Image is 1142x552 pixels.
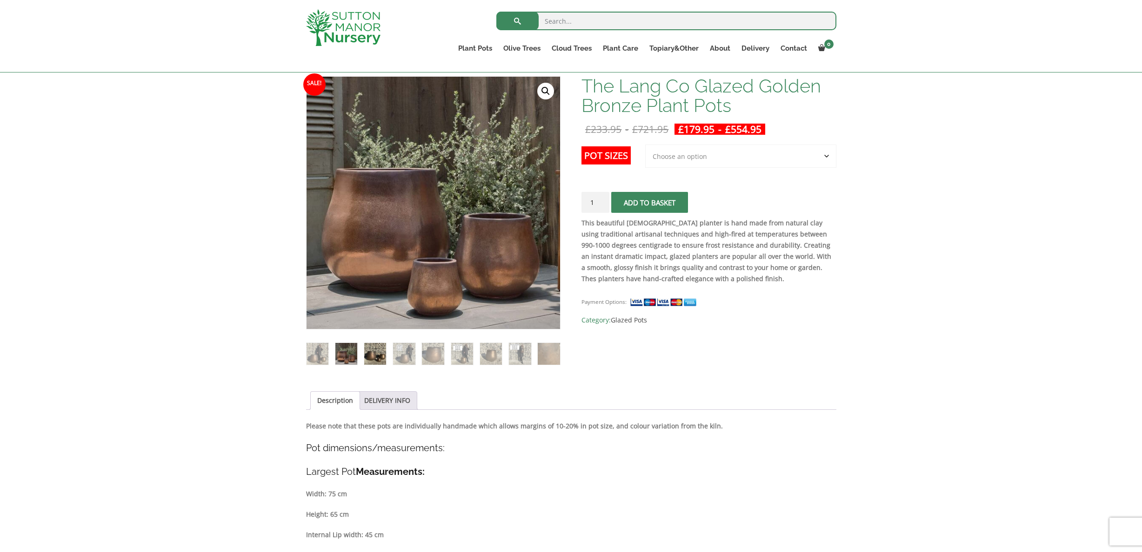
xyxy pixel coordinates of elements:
del: - [581,124,672,135]
img: The Lang Co Glazed Golden Bronze Plant Pots - Image 5 [422,343,444,365]
h4: Pot dimensions/measurements: [306,441,836,455]
button: Add to basket [611,192,688,213]
img: The Lang Co Glazed Golden Bronze Plant Pots - Image 9 [538,343,560,365]
bdi: 233.95 [585,123,621,136]
a: 0 [813,42,836,55]
span: £ [678,123,684,136]
span: £ [725,123,731,136]
span: 0 [824,39,834,49]
bdi: 179.95 [678,123,715,136]
a: Plant Care [597,42,644,55]
a: About [704,42,736,55]
img: The Lang Co Glazed Golden Bronze Plant Pots - Image 2 [335,343,357,365]
input: Product quantity [581,192,609,213]
a: Plant Pots [453,42,498,55]
bdi: 554.95 [725,123,761,136]
img: The Lang Co Glazed Golden Bronze Plant Pots - Image 8 [509,343,531,365]
a: Delivery [736,42,775,55]
a: Description [317,392,353,409]
label: Pot Sizes [581,146,631,164]
h1: The Lang Co Glazed Golden Bronze Plant Pots [581,76,836,115]
img: The Lang Co Glazed Golden Bronze Plant Pots - Image 7 [480,343,502,365]
img: The Lang Co Glazed Golden Bronze Plant Pots - Image 3 [364,343,386,365]
img: The Lang Co Glazed Golden Bronze Plant Pots [307,343,328,365]
span: Category: [581,315,836,326]
span: £ [585,123,591,136]
img: The Lang Co Glazed Golden Bronze Plant Pots - Image 6 [451,343,473,365]
a: DELIVERY INFO [364,392,410,409]
input: Search... [496,12,836,30]
strong: Internal Lip width: 45 cm [306,530,384,539]
strong: Measurements: [356,466,425,477]
strong: This beautiful [DEMOGRAPHIC_DATA] planter is hand made from natural clay using traditional artisa... [581,218,831,283]
strong: Width: 75 cm [306,489,347,498]
a: Cloud Trees [546,42,597,55]
strong: Height: 65 cm [306,510,349,519]
img: logo [306,9,381,46]
a: Olive Trees [498,42,546,55]
strong: Please note that these pots are individually handmade which allows margins of 10-20% in pot size,... [306,421,723,430]
img: The Lang Co Glazed Golden Bronze Plant Pots - Image 4 [393,343,415,365]
a: Topiary&Other [644,42,704,55]
span: £ [632,123,638,136]
span: Sale! [303,73,326,96]
h4: Largest Pot [306,465,836,479]
a: View full-screen image gallery [537,83,554,99]
a: Contact [775,42,813,55]
small: Payment Options: [581,298,627,305]
ins: - [675,124,765,135]
a: Glazed Pots [611,315,647,324]
img: payment supported [630,297,700,307]
bdi: 721.95 [632,123,668,136]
